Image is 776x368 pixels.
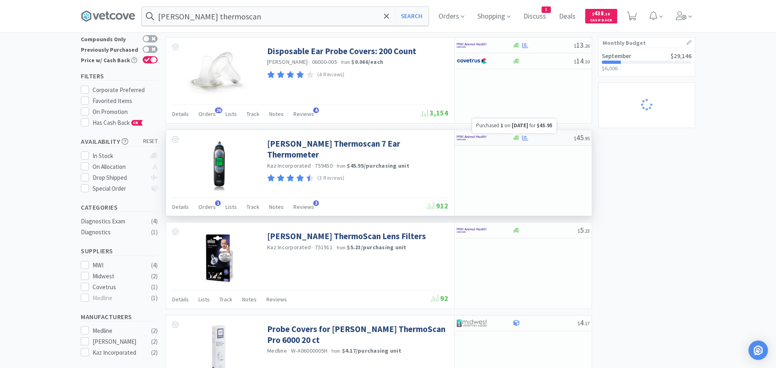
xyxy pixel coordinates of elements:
span: Notes [269,203,284,210]
div: Favorited Items [93,96,158,106]
div: ( 4 ) [151,217,158,226]
div: Diagnostics Exam [81,217,146,226]
span: Orders [198,203,216,210]
a: Medline [267,347,287,354]
span: reset [143,137,158,146]
div: Kaz Incorporated [93,348,143,357]
span: Track [219,296,232,303]
img: 885fb073cf6040adb089b0d281545c54_329126.png [184,46,254,98]
div: On Promotion [93,107,158,117]
div: MWI [93,261,143,270]
div: Special Order [93,184,146,193]
img: 77fca1acd8b6420a9015268ca798ef17_1.png [457,55,487,67]
span: Reviews [266,296,287,303]
span: · [334,162,335,169]
div: ( 2 ) [151,271,158,281]
div: ( 2 ) [151,326,158,336]
strong: $0.066 / each [351,58,383,65]
img: f6b2451649754179b5b4e0c70c3f7cb0_2.png [457,39,487,51]
span: Purchased on for [476,122,552,129]
span: Details [172,110,189,118]
strong: $45.95 / purchasing unit [347,162,409,169]
span: . 10 [584,59,590,65]
strong: $4.17 / purchasing unit [342,347,401,354]
h5: Manufacturers [81,312,158,322]
span: $ [574,135,576,141]
span: $29,146 [671,52,692,60]
img: 5dafccbc67bf43a89ab22f28073af61e_708450.png [206,138,232,191]
strong: $5.23 / purchasing unit [347,244,406,251]
span: 4 [578,318,590,327]
span: $ [578,320,580,326]
span: 751911 [315,244,333,251]
span: Details [172,296,189,303]
div: [PERSON_NAME] [93,337,143,347]
h2: September [602,53,631,59]
span: . 23 [584,228,590,234]
span: Cash Back [590,18,612,23]
span: 1 [500,122,503,129]
h5: Suppliers [81,246,158,256]
div: Covetrus [93,282,143,292]
span: from [341,59,350,65]
div: ( 4 ) [151,261,158,270]
span: from [337,245,346,250]
span: 06000-005 [312,58,337,65]
span: from [337,163,346,169]
div: ( 2 ) [151,348,158,357]
span: · [288,347,290,354]
span: 5 [578,225,590,235]
a: [PERSON_NAME] [267,58,308,65]
span: $ [578,228,580,234]
span: Details [172,203,189,210]
span: Has Cash Back [93,119,143,126]
span: · [309,58,310,65]
button: Search [395,7,428,25]
span: 14 [574,56,590,65]
div: Compounds Only [81,35,139,42]
span: . 26 [584,43,590,49]
h5: Filters [81,71,158,81]
div: Medline [93,326,143,336]
span: Reviews [293,110,314,118]
span: [DATE] [512,122,528,129]
span: 912 [427,201,448,210]
div: Midwest [93,271,143,281]
span: 3 [313,200,319,206]
a: Kaz Incorporated [267,244,311,251]
h1: Monthly Budget [603,38,691,48]
span: Orders [198,110,216,118]
span: Track [247,110,259,118]
span: . 17 [584,320,590,326]
span: CB [132,120,140,125]
div: In Stock [93,151,146,161]
span: 13 [574,40,590,50]
input: Search by item, sku, manufacturer, ingredient, size... [142,7,428,25]
div: ( 1 ) [151,227,158,237]
div: Previously Purchased [81,46,139,53]
a: September$29,146$6,006 [599,48,695,76]
a: $438.18Cash Back [585,5,617,27]
span: Lists [198,296,210,303]
span: Reviews [293,203,314,210]
div: ( 1 ) [151,282,158,292]
span: 4 [313,107,319,113]
span: from [331,348,340,354]
a: Kaz Incorporated [267,162,311,169]
p: (4 Reviews) [317,71,345,79]
div: Drop Shipped [93,173,146,183]
img: 4dd14cff54a648ac9e977f0c5da9bc2e_5.png [457,317,487,329]
div: Price w/ Cash Back [81,56,139,63]
span: 92 [431,294,448,303]
span: 45 [574,133,590,142]
span: Notes [242,296,257,303]
span: Lists [226,110,237,118]
span: $45.95 [537,122,552,129]
img: c618f06061fd44f0b47b3ad186667d47_555968.png [202,231,236,283]
span: W-A06000005H [291,347,327,354]
div: Open Intercom Messenger [749,341,768,360]
span: . 18 [604,11,610,17]
div: Medline [93,293,143,303]
span: · [312,244,314,251]
div: Diagnostics [81,227,146,237]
